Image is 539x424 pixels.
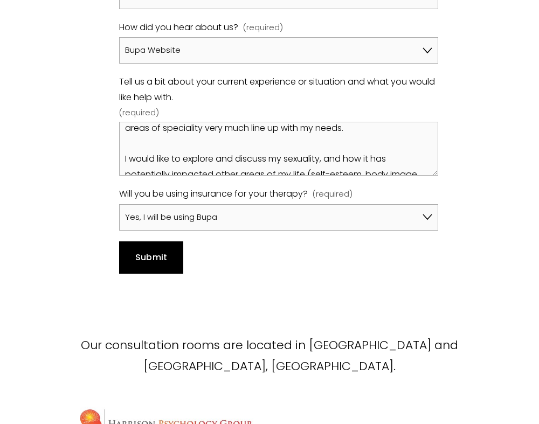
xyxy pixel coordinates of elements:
span: Will you be using insurance for your therapy? [119,186,308,202]
span: How did you hear about us? [119,20,238,36]
span: (required) [243,20,283,35]
p: Our consultation rooms are located in [GEOGRAPHIC_DATA] and [GEOGRAPHIC_DATA], [GEOGRAPHIC_DATA]. [80,335,460,377]
select: How did you hear about us? [119,37,438,64]
select: Will you be using insurance for your therapy? [119,204,438,231]
span: Tell us a bit about your current experience or situation and what you would like help with. [119,74,438,106]
button: SubmitSubmit [119,241,183,274]
span: (required) [313,187,353,201]
span: (required) [119,106,159,120]
textarea: Hey! I have been looking for a new therapist for a while, and after doing research online, I came... [119,122,438,176]
span: Submit [135,251,168,263]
